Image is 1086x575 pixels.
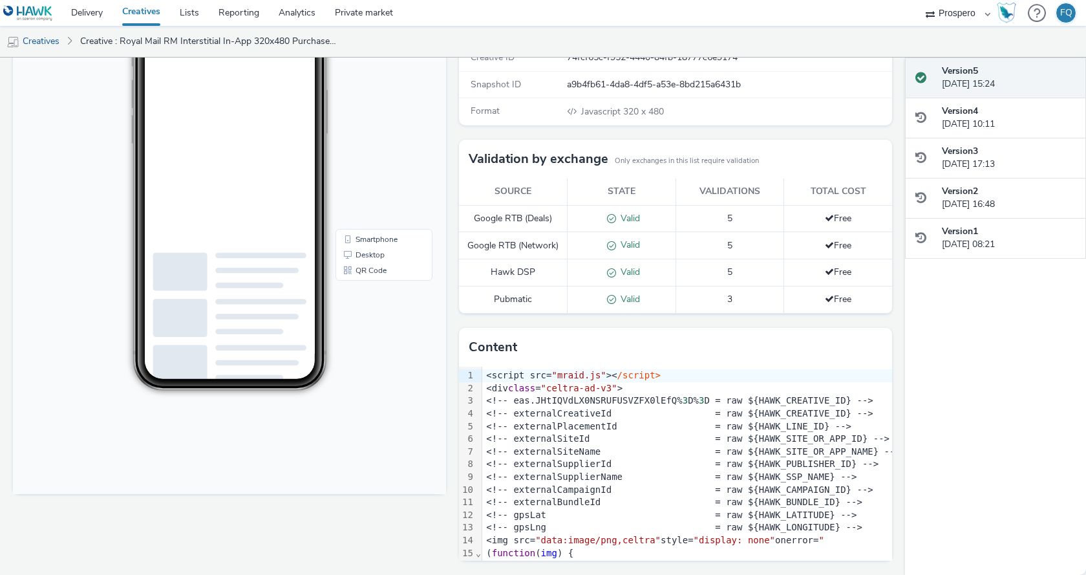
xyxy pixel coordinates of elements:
span: var [551,560,568,570]
td: Google RTB (Network) [459,232,568,259]
div: 15 [459,547,475,560]
span: 3 [683,395,688,406]
span: /script> [617,370,661,380]
span: '${click_command_redirect}' [808,560,955,570]
div: [DATE] 10:11 [942,105,1076,131]
span: 3 [699,395,704,406]
span: "data:image/png,celtra" [535,535,661,545]
div: [DATE] 15:24 [942,65,1076,91]
span: 10:29 [145,50,160,57]
li: Desktop [325,283,417,299]
td: Pubmatic [459,287,568,314]
img: Hawk Academy [997,3,1016,23]
div: FQ [1060,3,1072,23]
span: Smartphone [343,272,385,279]
div: 13 [459,521,475,534]
span: Creative ID [471,51,515,63]
div: 11 [459,496,475,509]
a: Creative : Royal Mail RM Interstitial In-App 320x480 PurchaseLoop [74,26,345,57]
img: undefined Logo [3,5,53,21]
strong: Version 5 [942,65,978,77]
span: "mraid.js" [551,370,606,380]
td: Google RTB (Deals) [459,205,568,232]
th: Source [459,179,568,205]
th: Validations [676,179,784,205]
div: a9b4fb61-4da8-4df5-a53e-8bd215a6431b [567,78,891,91]
span: Free [825,266,851,278]
span: Free [825,212,851,224]
span: Free [825,239,851,252]
span: 'accountId' [623,560,683,570]
span: Format [471,105,500,117]
li: Smartphone [325,268,417,283]
span: Valid [616,293,640,305]
span: " [818,535,824,545]
div: 3 [459,395,475,407]
h3: Content [469,338,517,357]
strong: Version 1 [942,225,978,237]
span: QR Code [343,303,374,310]
div: [DATE] 17:13 [942,145,1076,171]
span: Free [825,293,851,305]
span: Fold line [475,548,482,558]
h3: Validation by exchange [469,149,608,169]
div: 9 [459,471,475,484]
span: 'clickUrl' [748,560,802,570]
span: Valid [616,212,640,224]
div: 14 [459,534,475,547]
div: 10 [459,484,475,497]
img: mobile [6,36,19,49]
li: QR Code [325,299,417,314]
strong: Version 4 [942,105,978,117]
div: 16 [459,559,475,572]
span: Javascript [581,105,623,118]
div: 8 [459,458,475,471]
span: "display: none" [694,535,775,545]
span: 5 [727,212,732,224]
div: 1 [459,369,475,382]
span: img [541,548,557,558]
td: Hawk DSP [459,259,568,287]
span: Valid [616,239,640,251]
span: "celtra-ad-v3" [541,383,617,393]
small: Only exchanges in this list require validation [615,156,759,166]
th: Total cost [784,179,893,205]
span: 320 x 480 [580,105,664,118]
div: 4 [459,407,475,420]
th: State [568,179,676,205]
div: 2 [459,382,475,395]
div: 5 [459,420,475,433]
span: 5 [727,239,732,252]
div: [DATE] 16:48 [942,185,1076,212]
div: 74fcf65c-f952-4440-84fb-18777c6e9174 [567,51,891,64]
span: Valid [616,266,640,278]
strong: Version 2 [942,185,978,197]
span: '1c019e4b' [688,560,742,570]
span: Desktop [343,287,372,295]
span: params [573,560,606,570]
div: [DATE] 08:21 [942,225,1076,252]
div: 7 [459,446,475,459]
span: 3 [727,293,732,305]
span: function [492,548,535,558]
div: 6 [459,433,475,446]
a: Hawk Academy [997,3,1021,23]
span: class [508,383,535,393]
span: Snapshot ID [471,78,521,91]
span: 5 [727,266,732,278]
strong: Version 3 [942,145,978,157]
div: 12 [459,509,475,522]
